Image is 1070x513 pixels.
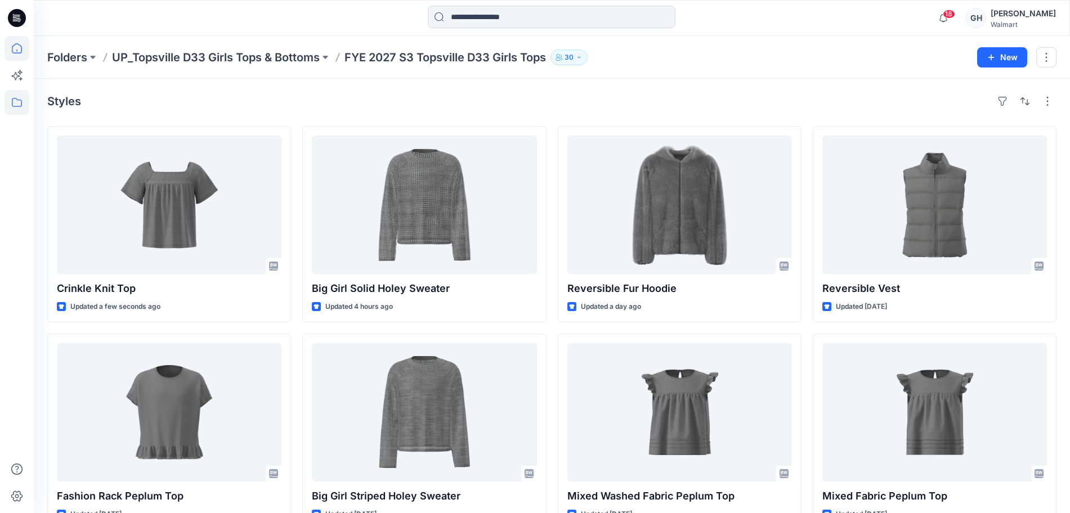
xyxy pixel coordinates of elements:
[565,51,574,64] p: 30
[312,136,536,274] a: Big Girl Solid Holey Sweater
[57,136,281,274] a: Crinkle Knit Top
[991,20,1056,29] div: Walmart
[822,136,1047,274] a: Reversible Vest
[567,136,792,274] a: Reversible Fur Hoodie
[567,343,792,481] a: Mixed Washed Fabric Peplum Top
[822,343,1047,481] a: Mixed Fabric Peplum Top
[567,488,792,504] p: Mixed Washed Fabric Peplum Top
[57,343,281,481] a: Fashion Rack Peplum Top
[822,488,1047,504] p: Mixed Fabric Peplum Top
[836,301,887,313] p: Updated [DATE]
[550,49,588,65] button: 30
[312,488,536,504] p: Big Girl Striped Holey Sweater
[943,10,955,19] span: 18
[47,94,81,108] h4: Styles
[57,281,281,296] p: Crinkle Knit Top
[822,281,1047,296] p: Reversible Vest
[991,7,1056,20] div: [PERSON_NAME]
[47,49,87,65] a: Folders
[325,301,393,313] p: Updated 4 hours ago
[57,488,281,504] p: Fashion Rack Peplum Top
[344,49,546,65] p: FYE 2027 S3 Topsville D33 Girls Tops
[581,301,641,313] p: Updated a day ago
[567,281,792,296] p: Reversible Fur Hoodie
[112,49,320,65] a: UP_Topsville D33 Girls Tops & Bottoms
[966,8,986,28] div: GH
[977,47,1027,67] button: New
[312,343,536,481] a: Big Girl Striped Holey Sweater
[70,301,160,313] p: Updated a few seconds ago
[312,281,536,296] p: Big Girl Solid Holey Sweater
